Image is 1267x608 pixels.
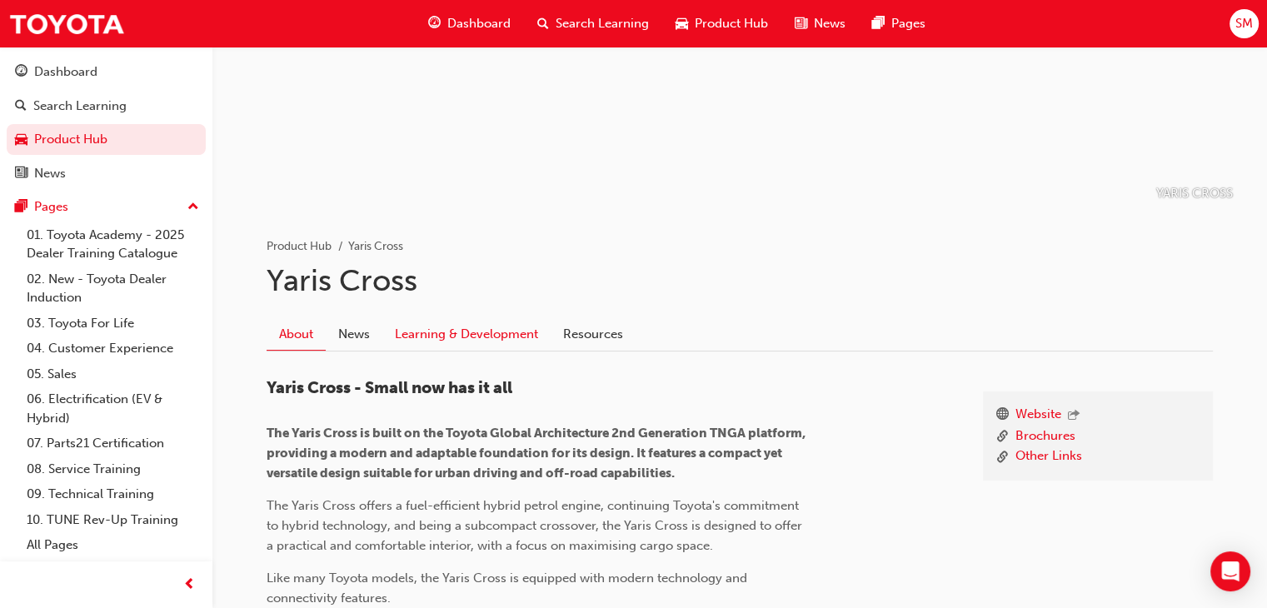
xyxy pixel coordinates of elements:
span: search-icon [537,13,549,34]
a: 02. New - Toyota Dealer Induction [20,267,206,311]
a: car-iconProduct Hub [662,7,781,41]
a: Website [1015,405,1061,426]
span: prev-icon [183,575,196,596]
a: News [326,319,382,351]
div: Dashboard [34,62,97,82]
span: news-icon [15,167,27,182]
span: link-icon [996,426,1009,447]
div: News [34,164,66,183]
a: guage-iconDashboard [415,7,524,41]
span: www-icon [996,405,1009,426]
span: Like many Toyota models, the Yaris Cross is equipped with modern technology and connectivity feat... [267,571,751,606]
a: All Pages [20,532,206,558]
div: Pages [34,197,68,217]
a: 10. TUNE Rev-Up Training [20,507,206,533]
a: Resources [551,319,636,351]
span: Product Hub [695,14,768,33]
a: News [7,158,206,189]
a: Product Hub [267,239,332,253]
a: 01. Toyota Academy - 2025 Dealer Training Catalogue [20,222,206,267]
h1: Yaris Cross [267,262,1213,299]
span: News [814,14,845,33]
span: car-icon [15,132,27,147]
a: 08. Service Training [20,456,206,482]
a: search-iconSearch Learning [524,7,662,41]
p: YARIS CROSS [1156,184,1233,203]
span: car-icon [676,13,688,34]
span: Search Learning [556,14,649,33]
button: DashboardSearch LearningProduct HubNews [7,53,206,192]
a: 04. Customer Experience [20,336,206,361]
span: The Yaris Cross offers a fuel-efficient hybrid petrol engine, continuing Toyota's commitment to h... [267,498,806,553]
a: 05. Sales [20,361,206,387]
span: news-icon [795,13,807,34]
a: pages-iconPages [859,7,939,41]
button: Pages [7,192,206,222]
span: guage-icon [15,65,27,80]
a: About [267,319,326,351]
span: link-icon [996,446,1009,467]
span: SM [1235,14,1253,33]
li: Yaris Cross [348,237,403,257]
span: The Yaris Cross is built on the Toyota Global Architecture 2nd Generation TNGA platform, providin... [267,426,808,481]
button: SM [1230,9,1259,38]
a: Dashboard [7,57,206,87]
span: Yaris Cross - Small now has it all [267,378,512,397]
span: guage-icon [428,13,441,34]
a: 03. Toyota For Life [20,311,206,336]
span: pages-icon [872,13,885,34]
a: Search Learning [7,91,206,122]
span: Pages [891,14,925,33]
a: Other Links [1015,446,1082,467]
span: pages-icon [15,200,27,215]
a: Learning & Development [382,319,551,351]
div: Search Learning [33,97,127,116]
a: 06. Electrification (EV & Hybrid) [20,386,206,431]
a: 07. Parts21 Certification [20,431,206,456]
span: Dashboard [447,14,511,33]
div: Open Intercom Messenger [1210,551,1250,591]
span: outbound-icon [1068,409,1080,423]
span: search-icon [15,99,27,114]
a: news-iconNews [781,7,859,41]
a: Product Hub [7,124,206,155]
a: 09. Technical Training [20,481,206,507]
img: Trak [8,5,125,42]
a: Brochures [1015,426,1075,447]
span: up-icon [187,197,199,218]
